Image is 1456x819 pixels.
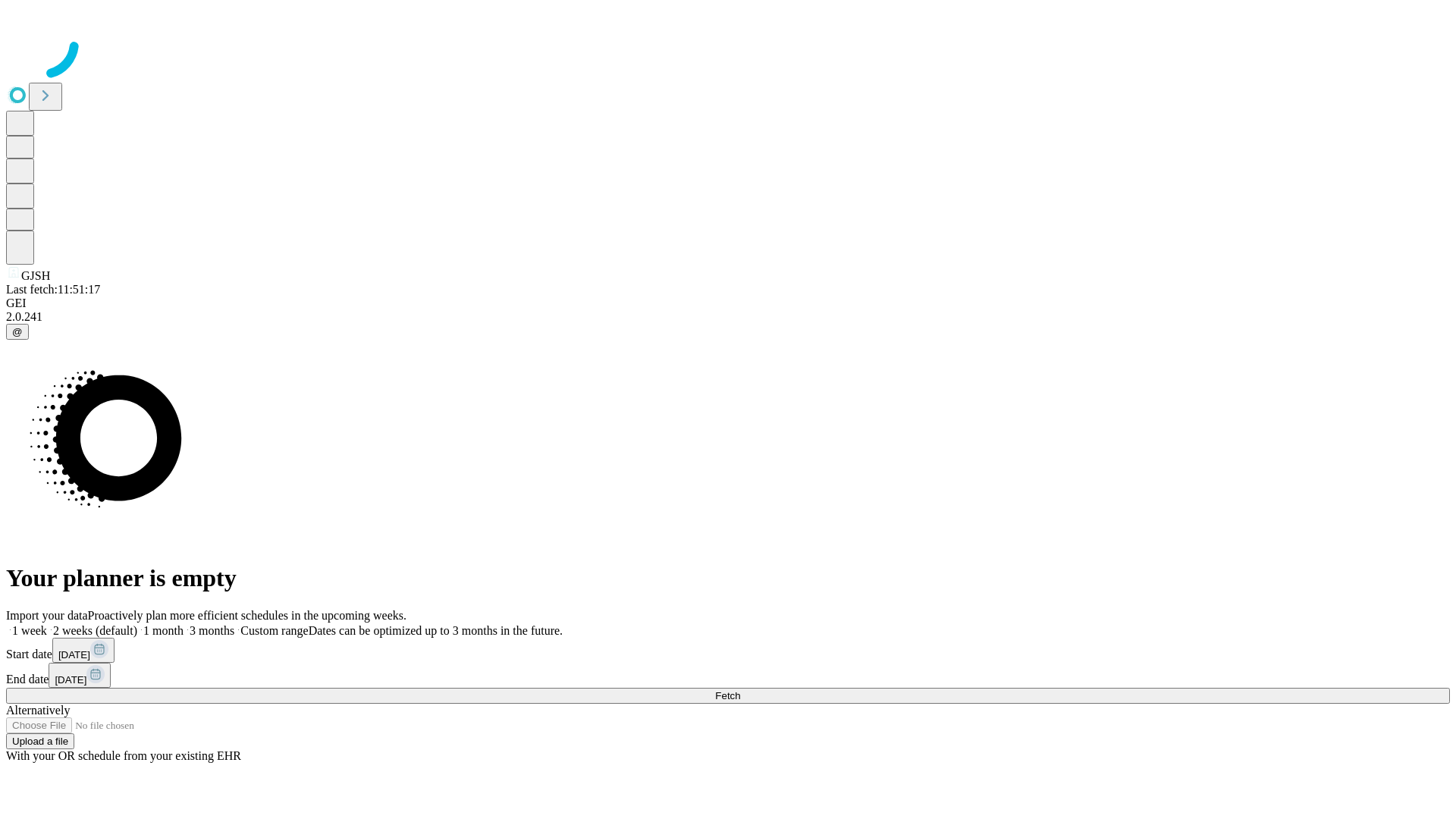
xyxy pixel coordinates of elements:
[309,624,563,637] span: Dates can be optimized up to 3 months in the future.
[58,649,90,661] span: [DATE]
[240,624,308,637] span: Custom range
[55,674,86,686] span: [DATE]
[6,704,70,717] span: Alternatively
[6,749,241,762] span: With your OR schedule from your existing EHR
[6,324,29,340] button: @
[6,609,88,622] span: Import your data
[6,638,1450,663] div: Start date
[6,564,1450,592] h1: Your planner is empty
[21,269,50,282] span: GJSH
[143,624,184,637] span: 1 month
[6,663,1450,688] div: End date
[6,283,100,296] span: Last fetch: 11:51:17
[6,733,74,749] button: Upload a file
[6,310,1450,324] div: 2.0.241
[12,326,23,337] span: @
[715,690,740,701] span: Fetch
[52,638,115,663] button: [DATE]
[53,624,137,637] span: 2 weeks (default)
[6,688,1450,704] button: Fetch
[190,624,234,637] span: 3 months
[88,609,406,622] span: Proactively plan more efficient schedules in the upcoming weeks.
[6,297,1450,310] div: GEI
[12,624,47,637] span: 1 week
[49,663,111,688] button: [DATE]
